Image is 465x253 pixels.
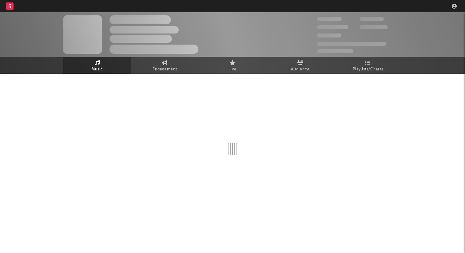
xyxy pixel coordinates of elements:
[266,57,334,74] a: Audience
[229,66,236,73] span: Live
[92,66,103,73] span: Music
[291,66,310,73] span: Audience
[317,49,353,53] span: Jump Score: 85.0
[353,66,383,73] span: Playlists/Charts
[360,17,384,21] span: 100 000
[153,66,177,73] span: Engagement
[334,57,402,74] a: Playlists/Charts
[317,34,341,38] span: 100 000
[317,25,348,29] span: 50 000 000
[360,25,388,29] span: 1 000 000
[199,57,266,74] a: Live
[131,57,199,74] a: Engagement
[317,42,387,46] span: 50 000 000 Monthly Listeners
[63,57,131,74] a: Music
[317,17,342,21] span: 300 000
